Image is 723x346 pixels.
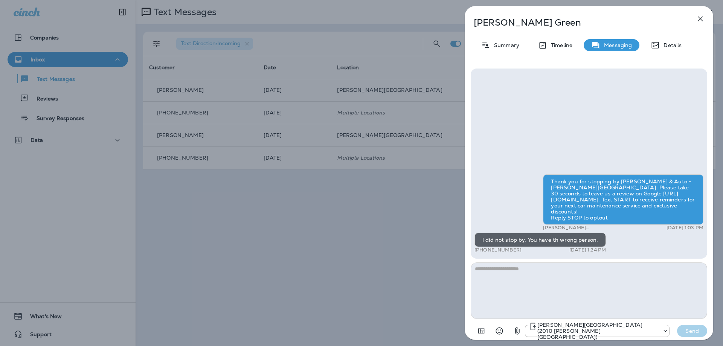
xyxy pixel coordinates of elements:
div: I did not stop by. You have th wrong person. [474,233,606,247]
p: [DATE] 1:24 PM [569,247,606,253]
div: +1 (402) 342-5076 [525,322,669,340]
p: [PERSON_NAME][GEOGRAPHIC_DATA] (2010 [PERSON_NAME][GEOGRAPHIC_DATA]) [537,322,659,340]
p: [PHONE_NUMBER] [474,247,522,253]
p: [PERSON_NAME] Green [474,17,679,28]
p: [PERSON_NAME][GEOGRAPHIC_DATA] (2010 [PERSON_NAME][GEOGRAPHIC_DATA]) [543,225,639,231]
p: Details [660,42,682,48]
p: Summary [490,42,519,48]
p: [DATE] 1:03 PM [667,225,703,231]
p: Timeline [547,42,572,48]
button: Select an emoji [492,323,507,338]
div: Thank you for stopping by [PERSON_NAME] & Auto - [PERSON_NAME][GEOGRAPHIC_DATA]. Please take 30 s... [543,174,703,225]
button: Add in a premade template [474,323,489,338]
p: Messaging [600,42,632,48]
